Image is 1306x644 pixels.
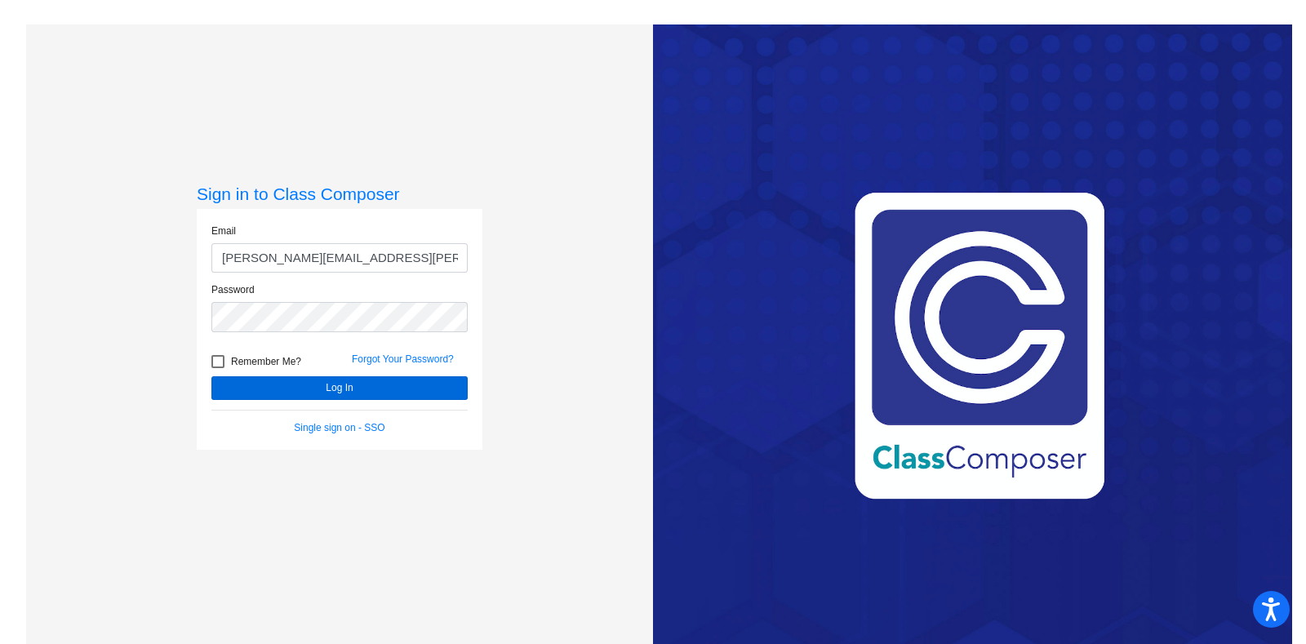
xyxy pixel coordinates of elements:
h3: Sign in to Class Composer [197,184,482,204]
a: Single sign on - SSO [294,422,384,433]
button: Log In [211,376,468,400]
span: Remember Me? [231,352,301,371]
a: Forgot Your Password? [352,353,454,365]
label: Email [211,224,236,238]
label: Password [211,282,255,297]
